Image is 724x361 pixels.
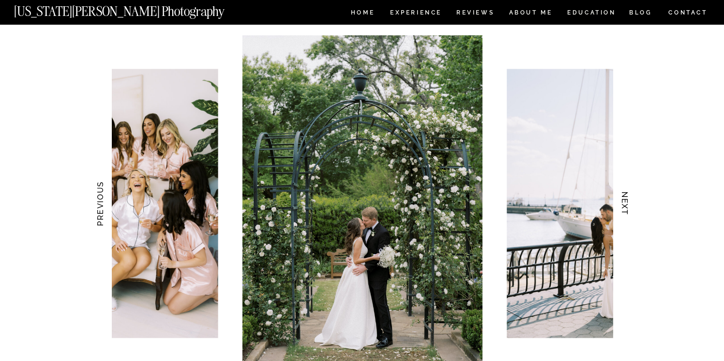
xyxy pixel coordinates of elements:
a: REVIEWS [456,10,493,18]
a: BLOG [629,10,652,18]
h3: PREVIOUS [95,173,105,234]
a: ABOUT ME [509,10,553,18]
a: CONTACT [668,7,708,18]
a: EDUCATION [566,10,617,18]
a: HOME [349,10,377,18]
h3: NEXT [620,173,630,234]
a: [US_STATE][PERSON_NAME] Photography [14,5,257,13]
a: Experience [390,10,441,18]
